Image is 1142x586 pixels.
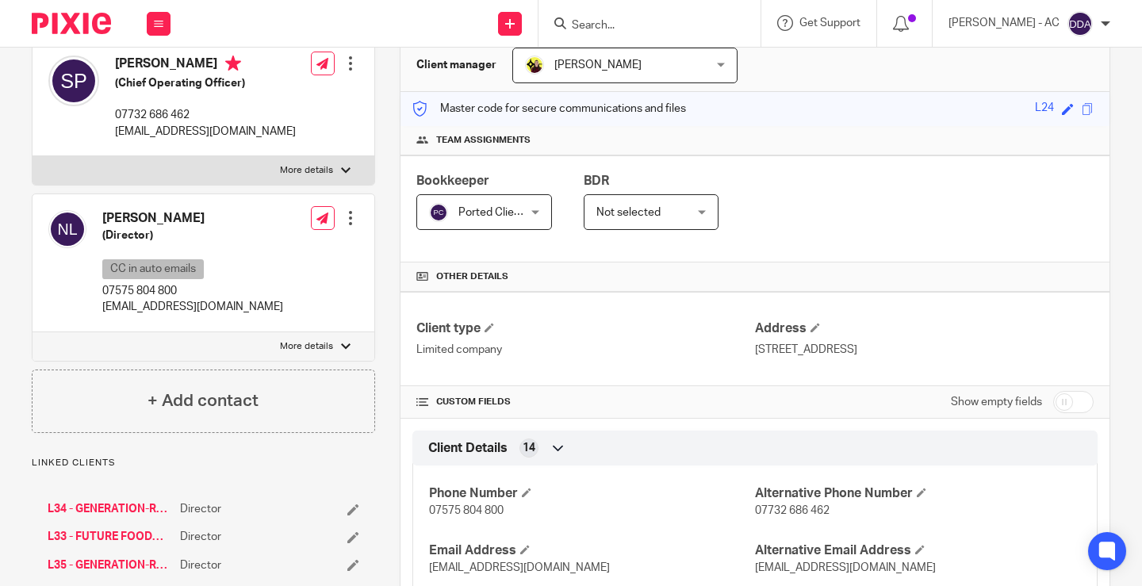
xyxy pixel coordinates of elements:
[429,562,610,573] span: [EMAIL_ADDRESS][DOMAIN_NAME]
[115,56,296,75] h4: [PERSON_NAME]
[148,389,259,413] h4: + Add contact
[102,259,204,279] p: CC in auto emails
[115,124,296,140] p: [EMAIL_ADDRESS][DOMAIN_NAME]
[225,56,241,71] i: Primary
[1035,100,1054,118] div: L24
[755,485,1081,502] h4: Alternative Phone Number
[102,228,283,243] h5: (Director)
[429,485,755,502] h4: Phone Number
[280,340,333,353] p: More details
[523,440,535,456] span: 14
[180,529,221,545] span: Director
[755,562,936,573] span: [EMAIL_ADDRESS][DOMAIN_NAME]
[429,542,755,559] h4: Email Address
[755,320,1094,337] h4: Address
[48,56,99,106] img: svg%3E
[48,557,172,573] a: L35 - GENERATION-RE SERVICES LIMITED
[48,210,86,248] img: svg%3E
[102,283,283,299] p: 07575 804 800
[115,75,296,91] h5: (Chief Operating Officer)
[948,15,1060,31] p: [PERSON_NAME] - AC
[115,107,296,123] p: 07732 686 462
[596,207,661,218] span: Not selected
[799,17,860,29] span: Get Support
[1067,11,1093,36] img: svg%3E
[429,505,504,516] span: 07575 804 800
[429,203,448,222] img: svg%3E
[525,56,544,75] img: Megan-Starbridge.jpg
[554,59,642,71] span: [PERSON_NAME]
[436,270,508,283] span: Other details
[755,542,1081,559] h4: Alternative Email Address
[755,342,1094,358] p: [STREET_ADDRESS]
[416,342,755,358] p: Limited company
[428,440,508,457] span: Client Details
[48,529,172,545] a: L33 - FUTURE FOODWAYS CLUB LIMITED
[416,57,496,73] h3: Client manager
[32,457,375,469] p: Linked clients
[180,501,221,517] span: Director
[416,320,755,337] h4: Client type
[180,557,221,573] span: Director
[458,207,530,218] span: Ported Clients
[436,134,531,147] span: Team assignments
[584,174,609,187] span: BDR
[951,394,1042,410] label: Show empty fields
[570,19,713,33] input: Search
[32,13,111,34] img: Pixie
[102,299,283,315] p: [EMAIL_ADDRESS][DOMAIN_NAME]
[416,396,755,408] h4: CUSTOM FIELDS
[280,164,333,177] p: More details
[48,501,172,517] a: L34 - GENERATION-RE HOLDINGS LIMITED
[102,210,283,227] h4: [PERSON_NAME]
[755,505,830,516] span: 07732 686 462
[416,174,489,187] span: Bookkeeper
[412,101,686,117] p: Master code for secure communications and files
